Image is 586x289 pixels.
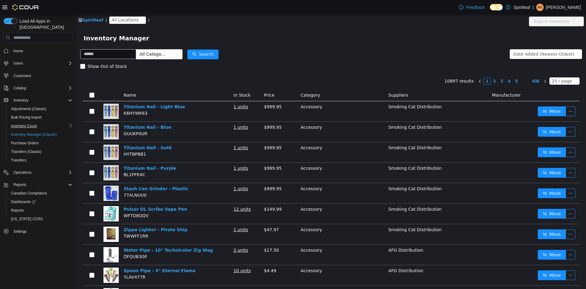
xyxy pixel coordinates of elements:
[9,131,59,138] a: Inventory Manager (Classic)
[437,35,498,44] div: Date Added (Newest-Oldest)
[6,156,75,165] button: Transfers
[63,37,91,43] span: All Categories
[13,98,28,103] span: Inventory
[1,71,75,80] button: Customers
[157,172,172,177] u: 1 units
[546,4,581,11] p: [PERSON_NAME]
[27,253,42,269] img: Spoon Pipe - 5" Eternal Flame hero shot
[11,228,29,235] a: Settings
[312,90,365,95] span: Smoking Cat Distribution
[490,10,490,11] span: Dark Mode
[188,233,203,238] span: $17.50
[157,233,172,238] u: 2 units
[6,206,75,215] button: Reports
[9,215,45,223] a: [US_STATE] CCRS
[27,212,42,228] img: Zippo Lighter - Pirate Ship hero shot
[2,3,27,8] a: icon: shopSpiritleaf
[47,254,119,259] a: Spoon Pipe - 5" Eternal Flame
[9,148,73,155] span: Transfers (Classic)
[400,63,407,70] li: Previous Page
[9,139,73,147] span: Purchase Orders
[47,199,72,204] span: WFTD8QQV
[6,147,75,156] button: Transfers (Classic)
[17,18,73,30] span: Load All Apps in [GEOGRAPHIC_DATA]
[11,60,25,67] button: Users
[27,274,42,289] img: Spoon Pipe - 4" Geometric Culture hero shot
[1,59,75,68] button: Users
[157,90,172,95] u: 1 units
[465,63,472,70] li: Next Page
[9,131,73,138] span: Inventory Manager (Classic)
[47,151,100,156] a: Titanium Nail - Purple
[47,219,72,224] span: TWWFF1RR
[9,198,38,206] a: Dashboards
[188,192,205,197] span: $149.99
[514,4,530,11] p: Spiritleaf
[188,90,205,95] span: $999.95
[444,63,454,70] span: •••
[72,3,73,8] span: /
[9,122,73,130] span: Inventory Count
[9,198,73,206] span: Dashboards
[188,131,205,136] span: $999.95
[11,106,46,111] span: Adjustments (Classic)
[94,38,98,42] i: icon: down
[489,235,499,245] button: icon: ellipsis
[537,4,542,11] span: AK
[11,217,43,221] span: [US_STATE] CCRS
[27,110,42,125] img: Titanium Nail - Blue hero shot
[47,90,109,95] a: Titanium Nail - Light Blue
[422,63,429,70] a: 3
[11,60,73,67] span: Users
[461,133,490,143] button: icon: swapMove
[222,148,309,169] td: Accessory
[47,110,95,115] a: Titanium Nail - Blue
[224,78,244,83] span: Category
[111,35,142,45] button: icon: searchSearch
[6,105,75,113] button: Adjustments (Classic)
[461,154,490,163] button: icon: swapMove
[312,151,365,156] span: Smoking Cat Distribution
[444,63,454,70] li: Next 5 Pages
[157,131,172,136] u: 1 units
[407,63,414,70] a: 1
[157,213,172,218] u: 1 units
[27,130,42,146] img: Titanium Nail - Gold hero shot
[157,78,174,83] span: In Stock
[9,122,39,130] a: Inventory Count
[453,2,498,12] button: Export Inventory
[312,213,365,218] span: Smoking Cat Distribution
[1,227,75,236] button: Settings
[47,117,71,122] span: GUUKP0UR
[312,110,365,115] span: Smoking Cat Distribution
[47,131,95,136] a: Titanium Nail - Gold
[157,274,175,279] u: 10 units
[489,92,499,102] button: icon: ellipsis
[47,213,111,218] a: Zippo Lighter - Pirate Ship
[454,63,465,70] a: 436
[497,65,501,69] i: icon: down
[312,192,365,197] span: Smoking Cat Distribution
[27,171,42,187] img: Stash Can Grinder - Plastic hero shot
[489,133,499,143] button: icon: ellipsis
[11,169,34,176] button: Operations
[1,84,75,92] button: Catalog
[9,105,49,113] a: Adjustments (Classic)
[9,157,29,164] a: Transfers
[461,256,490,266] button: icon: swapMove
[312,254,347,259] span: AFG Distribution
[437,63,443,70] a: 5
[9,105,73,113] span: Adjustments (Classic)
[6,122,75,130] button: Inventory Count
[188,213,203,218] span: $47.97
[27,192,42,207] img: Pulsar DL Scribe Vape Pen hero shot
[29,3,31,8] span: /
[188,172,205,177] span: $999.95
[13,61,23,66] span: Users
[467,65,471,69] i: icon: right
[47,78,60,83] span: Name
[11,158,26,163] span: Transfers
[402,65,405,69] i: icon: left
[222,230,309,251] td: Accessory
